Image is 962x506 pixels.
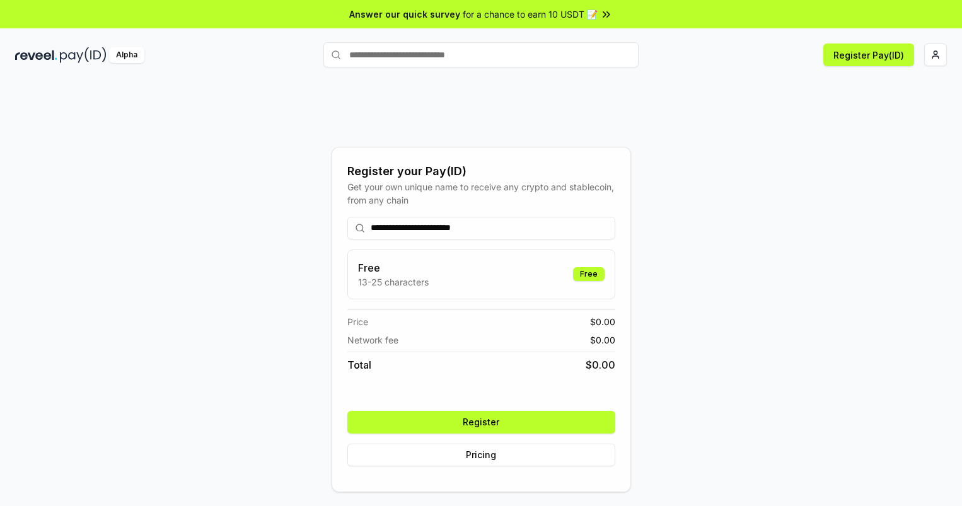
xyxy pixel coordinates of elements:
[463,8,598,21] span: for a chance to earn 10 USDT 📝
[590,315,615,328] span: $ 0.00
[347,163,615,180] div: Register your Pay(ID)
[573,267,605,281] div: Free
[349,8,460,21] span: Answer our quick survey
[60,47,107,63] img: pay_id
[823,43,914,66] button: Register Pay(ID)
[358,260,429,275] h3: Free
[347,357,371,372] span: Total
[347,411,615,434] button: Register
[590,333,615,347] span: $ 0.00
[109,47,144,63] div: Alpha
[358,275,429,289] p: 13-25 characters
[347,180,615,207] div: Get your own unique name to receive any crypto and stablecoin, from any chain
[347,444,615,466] button: Pricing
[347,333,398,347] span: Network fee
[347,315,368,328] span: Price
[586,357,615,372] span: $ 0.00
[15,47,57,63] img: reveel_dark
